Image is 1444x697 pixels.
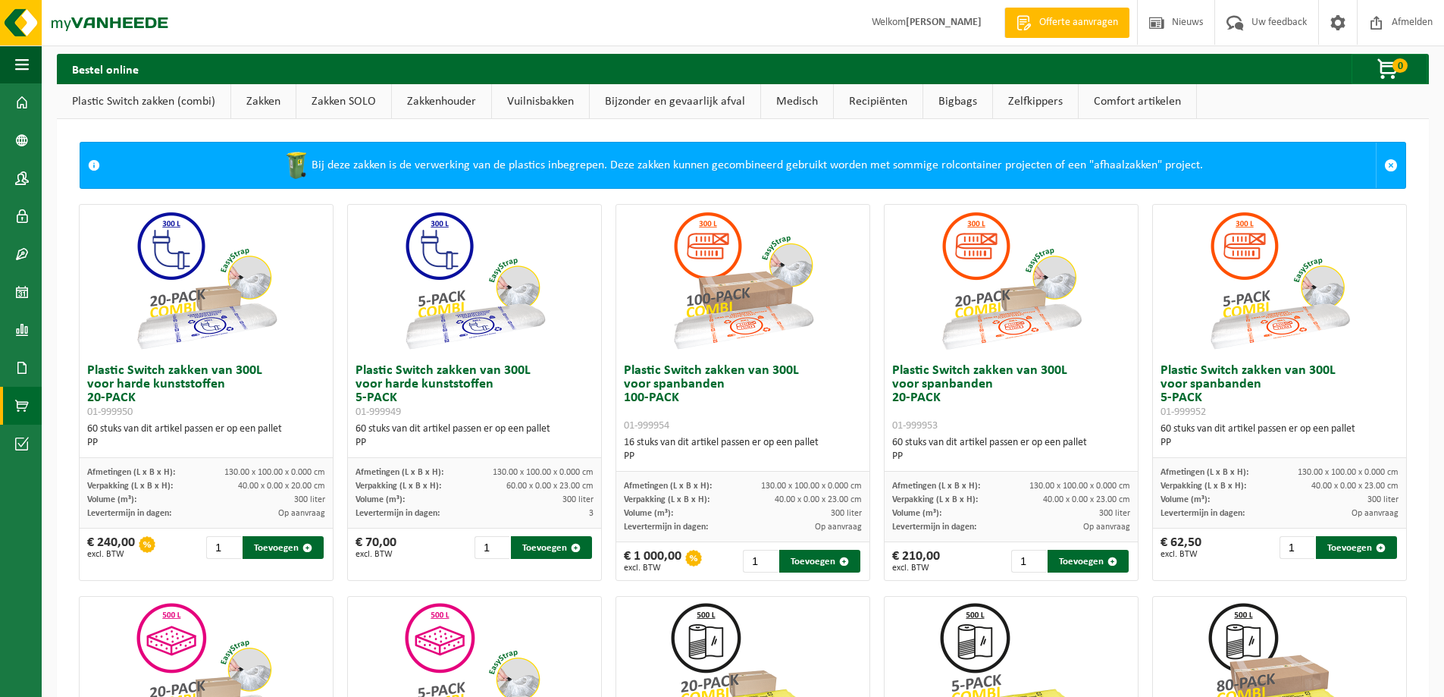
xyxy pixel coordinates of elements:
img: 01-999953 [935,205,1087,356]
span: 3 [589,509,594,518]
div: € 240,00 [87,536,135,559]
h3: Plastic Switch zakken van 300L voor spanbanden 100-PACK [624,364,862,432]
a: Zelfkippers [993,84,1078,119]
strong: [PERSON_NAME] [906,17,982,28]
span: Afmetingen (L x B x H): [892,482,980,491]
span: 130.00 x 100.00 x 0.000 cm [761,482,862,491]
span: 01-999953 [892,420,938,432]
div: € 210,00 [892,550,940,573]
div: € 62,50 [1161,536,1201,559]
a: Bijzonder en gevaarlijk afval [590,84,760,119]
a: Offerte aanvragen [1004,8,1129,38]
input: 1 [206,536,241,559]
a: Zakkenhouder [392,84,491,119]
span: Op aanvraag [815,523,862,532]
div: 16 stuks van dit artikel passen er op een pallet [624,436,862,463]
span: Offerte aanvragen [1035,15,1122,30]
div: PP [356,436,594,450]
span: Volume (m³): [624,509,673,518]
span: Op aanvraag [278,509,325,518]
span: 01-999952 [1161,407,1206,418]
h3: Plastic Switch zakken van 300L voor spanbanden 5-PACK [1161,364,1399,419]
img: 01-999954 [667,205,819,356]
img: WB-0240-HPE-GN-50.png [281,150,312,181]
span: Verpakking (L x B x H): [624,495,709,504]
span: excl. BTW [356,550,396,559]
span: 40.00 x 0.00 x 20.00 cm [238,482,325,491]
span: 130.00 x 100.00 x 0.000 cm [224,468,325,477]
span: Verpakking (L x B x H): [356,482,441,491]
span: 130.00 x 100.00 x 0.000 cm [1298,468,1399,477]
span: Volume (m³): [87,495,136,504]
h3: Plastic Switch zakken van 300L voor spanbanden 20-PACK [892,364,1130,432]
div: 60 stuks van dit artikel passen er op een pallet [1161,422,1399,450]
a: Bigbags [923,84,992,119]
div: PP [87,436,325,450]
span: 60.00 x 0.00 x 23.00 cm [506,482,594,491]
span: Afmetingen (L x B x H): [1161,468,1248,477]
a: Comfort artikelen [1079,84,1196,119]
span: Verpakking (L x B x H): [1161,482,1246,491]
a: Sluit melding [1376,143,1405,188]
span: Levertermijn in dagen: [624,523,708,532]
div: Bij deze zakken is de verwerking van de plastics inbegrepen. Deze zakken kunnen gecombineerd gebr... [108,143,1376,188]
span: Volume (m³): [1161,495,1210,504]
span: 300 liter [831,509,862,518]
div: € 70,00 [356,536,396,559]
a: Vuilnisbakken [492,84,589,119]
input: 1 [475,536,509,559]
div: PP [892,450,1130,463]
button: Toevoegen [779,550,860,573]
span: Op aanvraag [1352,509,1399,518]
span: 01-999950 [87,407,133,418]
span: Verpakking (L x B x H): [892,495,978,504]
span: Op aanvraag [1083,523,1130,532]
span: Levertermijn in dagen: [1161,509,1245,518]
div: PP [624,450,862,463]
input: 1 [1280,536,1314,559]
h3: Plastic Switch zakken van 300L voor harde kunststoffen 20-PACK [87,364,325,419]
span: 130.00 x 100.00 x 0.000 cm [493,468,594,477]
span: Levertermijn in dagen: [892,523,976,532]
span: excl. BTW [87,550,135,559]
span: 40.00 x 0.00 x 23.00 cm [1043,495,1130,504]
span: 130.00 x 100.00 x 0.000 cm [1029,482,1130,491]
span: Levertermijn in dagen: [87,509,171,518]
img: 01-999950 [130,205,282,356]
h2: Bestel online [57,54,154,83]
img: 01-999952 [1204,205,1355,356]
span: Verpakking (L x B x H): [87,482,173,491]
h3: Plastic Switch zakken van 300L voor harde kunststoffen 5-PACK [356,364,594,419]
a: Medisch [761,84,833,119]
a: Zakken [231,84,296,119]
span: excl. BTW [1161,550,1201,559]
img: 01-999949 [399,205,550,356]
span: excl. BTW [624,564,681,573]
span: Volume (m³): [356,495,405,504]
span: 01-999949 [356,407,401,418]
input: 1 [1011,550,1046,573]
span: excl. BTW [892,564,940,573]
a: Plastic Switch zakken (combi) [57,84,230,119]
button: Toevoegen [1048,550,1129,573]
div: 60 stuks van dit artikel passen er op een pallet [87,422,325,450]
span: Afmetingen (L x B x H): [87,468,175,477]
button: Toevoegen [1316,536,1397,559]
span: 300 liter [1099,509,1130,518]
input: 1 [743,550,778,573]
div: PP [1161,436,1399,450]
span: 0 [1392,58,1408,73]
button: 0 [1352,54,1427,84]
a: Zakken SOLO [296,84,391,119]
span: Afmetingen (L x B x H): [624,482,712,491]
div: 60 stuks van dit artikel passen er op een pallet [892,436,1130,463]
span: 300 liter [294,495,325,504]
span: 40.00 x 0.00 x 23.00 cm [775,495,862,504]
button: Toevoegen [243,536,324,559]
div: € 1 000,00 [624,550,681,573]
div: 60 stuks van dit artikel passen er op een pallet [356,422,594,450]
span: Levertermijn in dagen: [356,509,440,518]
span: 300 liter [562,495,594,504]
a: Recipiënten [834,84,922,119]
span: 300 liter [1367,495,1399,504]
